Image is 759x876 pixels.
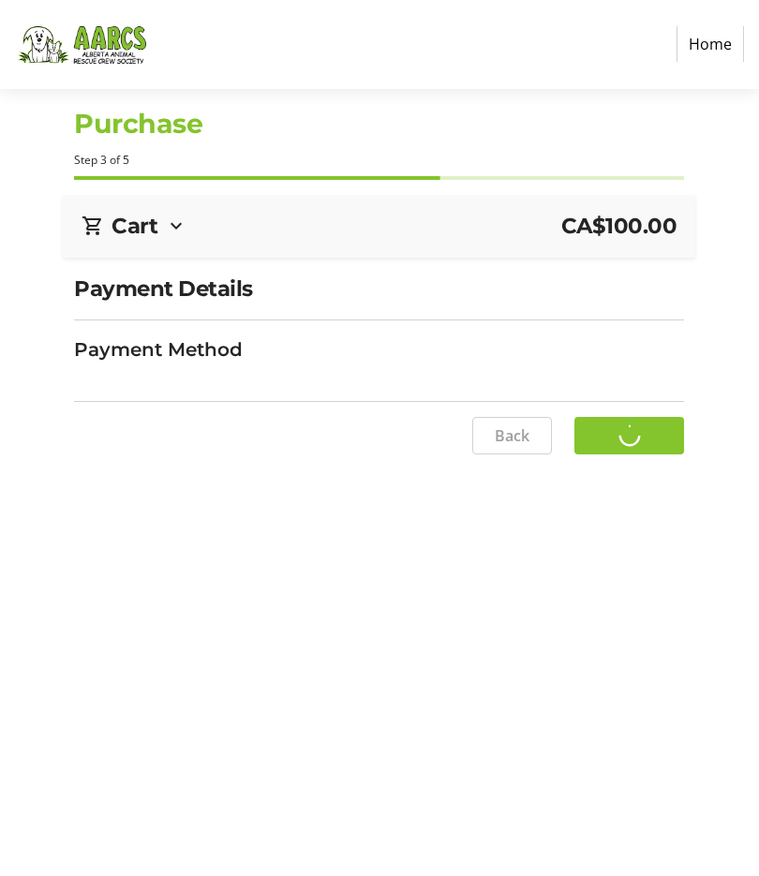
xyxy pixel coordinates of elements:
a: Home [677,27,744,63]
div: CartCA$100.00 [82,211,677,243]
h1: Purchase [74,105,684,145]
h2: Payment Details [74,274,684,305]
h2: Cart [112,211,157,243]
img: Alberta Animal Rescue Crew Society's Logo [15,7,148,82]
span: CA$100.00 [561,211,677,243]
h3: Payment Method [74,336,684,364]
div: Step 3 of 5 [74,153,684,170]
